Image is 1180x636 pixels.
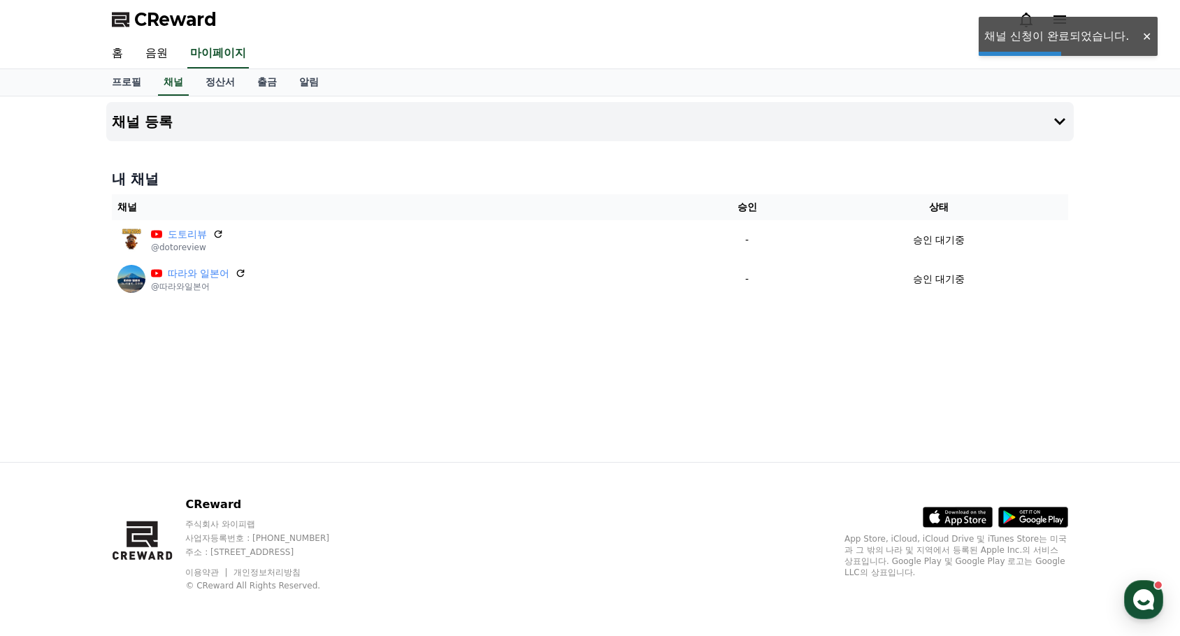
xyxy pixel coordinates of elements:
[810,194,1069,220] th: 상태
[168,266,229,281] a: 따라와 일본어
[134,8,217,31] span: CReward
[844,533,1068,578] p: App Store, iCloud, iCloud Drive 및 iTunes Store는 미국과 그 밖의 나라 및 지역에서 등록된 Apple Inc.의 서비스 상표입니다. Goo...
[101,39,134,68] a: 홈
[187,39,249,68] a: 마이페이지
[151,242,224,253] p: @dotoreview
[185,568,229,577] a: 이용약관
[288,69,330,96] a: 알림
[690,272,805,287] p: -
[151,281,246,292] p: @따라와일본어
[158,69,189,96] a: 채널
[185,580,356,591] p: © CReward All Rights Reserved.
[185,496,356,513] p: CReward
[112,114,173,129] h4: 채널 등록
[913,272,965,287] p: 승인 대기중
[117,265,145,293] img: 따라와 일본어
[112,169,1068,189] h4: 내 채널
[117,226,145,254] img: 도토리뷰
[913,233,965,247] p: 승인 대기중
[194,69,246,96] a: 정산서
[168,227,207,242] a: 도토리뷰
[134,39,179,68] a: 음원
[112,8,217,31] a: CReward
[185,547,356,558] p: 주소 : [STREET_ADDRESS]
[684,194,810,220] th: 승인
[690,233,805,247] p: -
[185,519,356,530] p: 주식회사 와이피랩
[185,533,356,544] p: 사업자등록번호 : [PHONE_NUMBER]
[112,194,684,220] th: 채널
[101,69,152,96] a: 프로필
[106,102,1074,141] button: 채널 등록
[246,69,288,96] a: 출금
[233,568,301,577] a: 개인정보처리방침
